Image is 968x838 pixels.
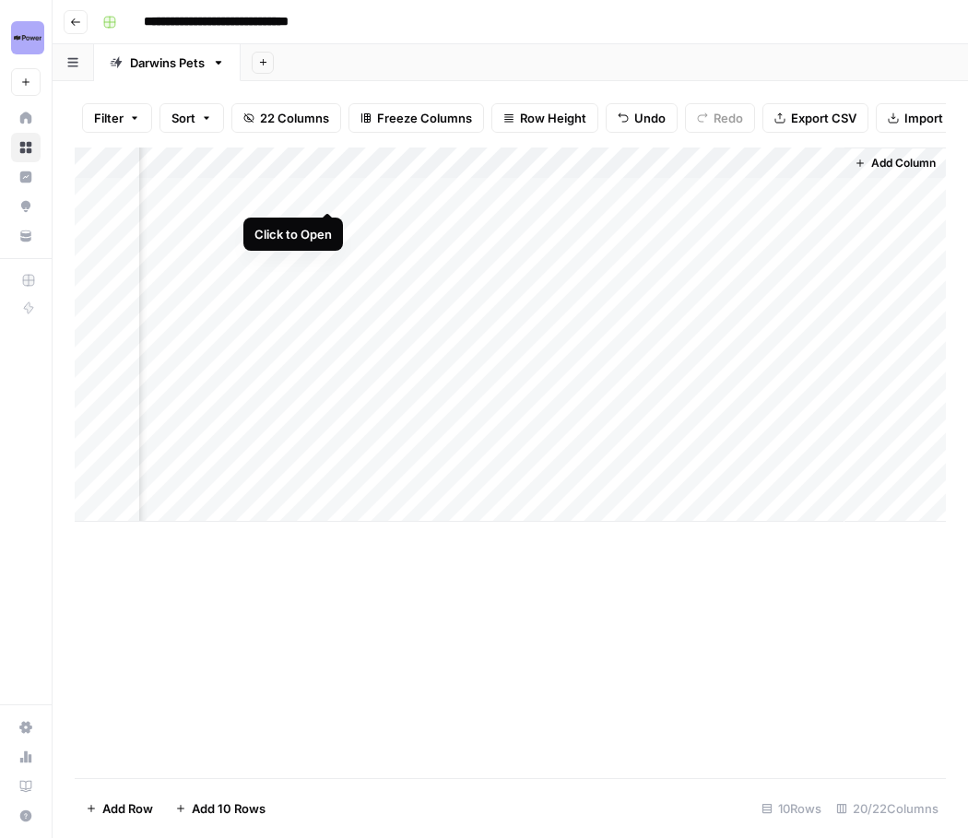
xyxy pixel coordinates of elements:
button: Row Height [491,103,598,133]
div: 20/22 Columns [829,794,946,823]
a: Home [11,103,41,133]
button: Filter [82,103,152,133]
span: Freeze Columns [377,109,472,127]
span: Undo [634,109,666,127]
img: Power Digital Logo [11,21,44,54]
button: Workspace: Power Digital [11,15,41,61]
span: 22 Columns [260,109,329,127]
a: Darwins Pets [94,44,241,81]
a: Insights [11,162,41,192]
span: Export CSV [791,109,856,127]
a: Usage [11,742,41,772]
a: Browse [11,133,41,162]
a: Your Data [11,221,41,251]
div: 10 Rows [754,794,829,823]
button: Export CSV [762,103,868,133]
span: Add 10 Rows [192,799,266,818]
button: 22 Columns [231,103,341,133]
button: Sort [159,103,224,133]
span: Add Column [871,155,936,171]
button: Add Column [847,151,943,175]
a: Settings [11,713,41,742]
div: Darwins Pets [130,53,205,72]
button: Freeze Columns [348,103,484,133]
span: Row Height [520,109,586,127]
button: Redo [685,103,755,133]
span: Filter [94,109,124,127]
div: Click to Open [254,225,332,243]
button: Add 10 Rows [164,794,277,823]
button: Add Row [75,794,164,823]
button: Help + Support [11,801,41,831]
span: Redo [714,109,743,127]
span: Add Row [102,799,153,818]
button: Undo [606,103,678,133]
a: Opportunities [11,192,41,221]
span: Sort [171,109,195,127]
a: Learning Hub [11,772,41,801]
